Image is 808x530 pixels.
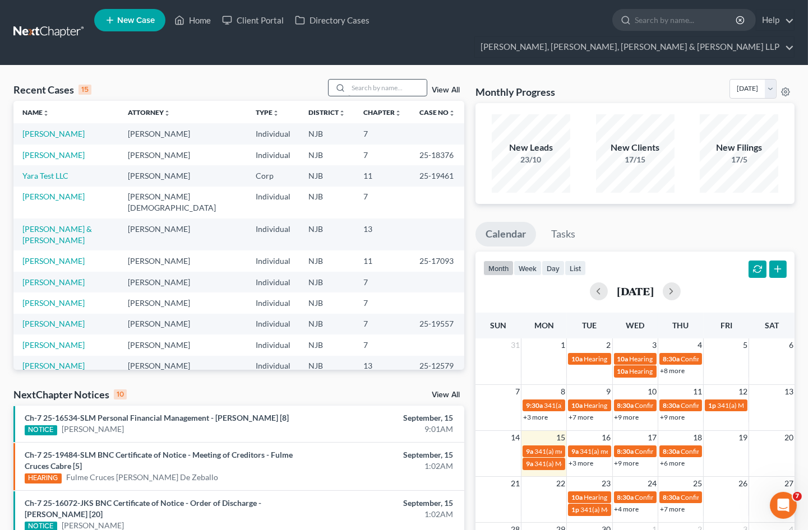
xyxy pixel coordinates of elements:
td: 25-18376 [410,145,464,165]
a: [PERSON_NAME], [PERSON_NAME], [PERSON_NAME] & [PERSON_NAME] LLP [475,37,794,57]
button: day [542,261,565,276]
td: [PERSON_NAME][DEMOGRAPHIC_DATA] [119,187,247,218]
div: September, 15 [318,498,453,509]
span: 10a [617,367,629,375]
a: +9 more [615,413,639,421]
a: View All [432,86,460,94]
i: unfold_more [273,110,279,117]
span: Wed [626,320,644,330]
td: [PERSON_NAME] [119,356,247,376]
span: 20 [783,431,795,444]
td: NJB [299,165,354,186]
td: 7 [354,145,410,165]
td: [PERSON_NAME] [119,334,247,355]
span: 7 [793,492,802,501]
td: 7 [354,187,410,218]
td: 7 [354,272,410,292]
span: 9:30a [526,401,543,410]
span: 8:30a [617,401,634,410]
span: 24 [647,477,658,490]
span: Hearing for [PERSON_NAME] [630,355,717,363]
a: [PERSON_NAME] [22,192,85,201]
span: 5 [742,338,749,352]
span: 23 [601,477,612,490]
span: 1p [571,505,579,514]
span: Hearing for [PERSON_NAME] & [PERSON_NAME] [630,367,777,375]
td: Individual [247,272,299,292]
div: 10 [114,389,127,399]
a: Client Portal [216,10,289,30]
input: Search by name... [635,10,737,30]
div: NOTICE [25,425,57,435]
span: Hearing for [PERSON_NAME] [584,401,671,410]
div: 17/15 [596,154,675,165]
a: [PERSON_NAME] [22,277,85,287]
span: 18 [692,431,703,444]
a: +8 more [660,366,685,375]
div: 1:02AM [318,509,453,520]
span: Fri [721,320,732,330]
span: 4 [696,338,703,352]
td: 25-19461 [410,165,464,186]
span: 10a [617,355,629,363]
i: unfold_more [164,110,170,117]
span: New Case [117,16,155,25]
a: Home [169,10,216,30]
span: 8 [560,385,566,398]
td: Individual [247,187,299,218]
td: Individual [247,334,299,355]
a: Attorneyunfold_more [128,108,170,117]
a: +4 more [615,505,639,513]
div: 1:02AM [318,461,453,472]
span: 8:30a [663,493,680,501]
span: 8:30a [617,493,634,501]
span: 341(a) meeting for [PERSON_NAME] [580,447,688,455]
span: 19 [737,431,749,444]
input: Search by name... [348,80,427,96]
td: Individual [247,314,299,334]
a: +6 more [660,459,685,467]
span: 8:30a [617,447,634,455]
div: 9:01AM [318,424,453,435]
span: 10a [571,401,583,410]
div: 15 [79,85,91,95]
span: 341(a) meeting for [PERSON_NAME] [534,447,643,455]
span: 7 [514,385,521,398]
i: unfold_more [395,110,401,117]
span: 17 [647,431,658,444]
td: [PERSON_NAME] [119,314,247,334]
span: Sat [765,320,779,330]
a: [PERSON_NAME] [22,361,85,370]
td: [PERSON_NAME] [119,145,247,165]
i: unfold_more [449,110,455,117]
a: Case Nounfold_more [419,108,455,117]
a: View All [432,391,460,399]
td: [PERSON_NAME] [119,123,247,144]
td: 13 [354,356,410,376]
td: NJB [299,250,354,271]
button: week [514,261,542,276]
td: 11 [354,165,410,186]
td: Individual [247,292,299,313]
a: Nameunfold_more [22,108,49,117]
i: unfold_more [43,110,49,117]
a: +3 more [523,413,548,421]
span: Thu [672,320,689,330]
span: 14 [510,431,521,444]
span: Confirmation hearing for [PERSON_NAME] [681,401,808,410]
span: Tue [582,320,597,330]
div: NextChapter Notices [13,388,127,401]
div: September, 15 [318,449,453,461]
span: 22 [555,477,566,490]
span: Hearing for [DEMOGRAPHIC_DATA] et [PERSON_NAME] et al [584,493,766,501]
span: 2 [606,338,612,352]
i: unfold_more [339,110,345,117]
td: NJB [299,292,354,313]
td: Individual [247,356,299,376]
a: Help [756,10,794,30]
span: 9 [606,385,612,398]
td: 25-12579 [410,356,464,376]
span: Confirmation hearing for [PERSON_NAME] [681,493,808,501]
a: Districtunfold_more [308,108,345,117]
a: [PERSON_NAME] [62,424,124,435]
